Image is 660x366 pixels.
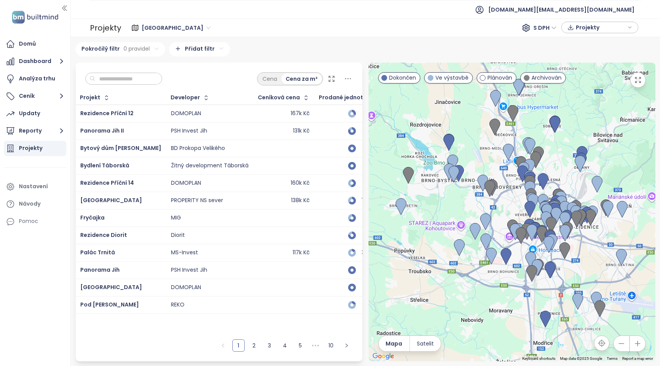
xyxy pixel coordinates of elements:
[171,214,181,221] div: MIG
[531,73,562,82] span: Archivován
[291,197,310,204] div: 138k Kč
[281,73,322,84] div: Cena za m²
[360,180,379,186] div: 19/35
[360,285,379,290] div: 14/14
[76,42,165,56] div: Pokročilý filtr
[80,95,100,100] div: Projekt
[607,356,618,361] a: Terms (opens in new tab)
[319,95,369,100] div: Prodané jednotky
[142,22,210,34] span: Brno
[340,339,353,352] button: right
[576,22,626,33] span: Projekty
[171,284,201,291] div: DOMOPLAN
[19,74,55,83] div: Analýza trhu
[360,267,379,272] div: 99/99
[379,336,410,351] button: Mapa
[386,339,402,348] span: Mapa
[171,301,184,308] div: REKO
[171,110,201,117] div: DOMOPLAN
[360,215,379,220] div: 6/9
[264,340,275,351] a: 3
[487,73,512,82] span: Plánován
[417,339,434,348] span: Satelit
[171,232,185,239] div: Diorit
[80,162,129,169] a: Bydlení Táborská
[4,141,66,156] a: Projekty
[4,54,66,69] button: Dashboard
[291,110,310,117] div: 167k Kč
[80,266,120,274] a: Panorama Jih
[279,339,291,352] li: 4
[488,0,635,19] span: [DOMAIN_NAME][EMAIL_ADDRESS][DOMAIN_NAME]
[80,249,115,256] a: Palác Trnitá
[80,231,127,239] a: Rezidence Diorit
[169,42,230,56] div: Přidat filtr
[217,339,229,352] li: Předchozí strana
[344,343,349,348] span: right
[371,351,396,361] img: Google
[4,179,66,194] a: Nastavení
[4,36,66,52] a: Domů
[171,249,198,256] div: MS-Invest
[291,180,310,187] div: 160k Kč
[360,250,379,255] div: 33/190
[622,356,653,361] a: Report a map error
[340,339,353,352] li: Následující strana
[4,123,66,139] button: Reporty
[90,20,121,36] div: Projekty
[19,182,48,191] div: Nastavení
[171,197,223,204] div: PROPERITY NS sever
[294,340,306,351] a: 5
[80,283,142,291] a: [GEOGRAPHIC_DATA]
[258,73,281,84] div: Cena
[80,301,139,308] a: Pod [PERSON_NAME]
[4,106,66,121] a: Updaty
[171,95,200,100] div: Developer
[232,339,245,352] li: 1
[325,340,337,351] a: 10
[360,163,379,168] div: 11/11
[360,146,379,151] div: 10/10
[80,179,134,187] a: Rezidence Příční 14
[80,127,124,134] a: Panorama Jih II
[4,89,66,104] button: Ceník
[171,128,207,134] div: PSH Invest Jih
[80,214,105,221] a: Fryčajka
[293,249,310,256] div: 117k Kč
[4,71,66,87] a: Analýza trhu
[371,351,396,361] a: Open this area in Google Maps (opens a new window)
[360,198,379,203] div: 72/108
[248,340,260,351] a: 2
[522,356,555,361] button: Keyboard shortcuts
[19,143,42,153] div: Projekty
[124,44,150,53] span: 0 pravidel
[19,216,38,226] div: Pomoc
[360,302,379,307] div: 27/122
[80,144,161,152] a: Bytový dům [PERSON_NAME]
[171,145,225,152] div: BD Prokopa Velikého
[258,95,300,100] div: Ceníková cena
[4,196,66,212] a: Návody
[310,339,322,352] li: Následujících 5 stran
[80,196,142,204] a: [GEOGRAPHIC_DATA]
[410,336,441,351] button: Satelit
[171,162,249,169] div: Žitný development Táborská
[435,73,469,82] span: Ve výstavbě
[221,343,225,348] span: left
[217,339,229,352] button: left
[360,128,379,133] div: 26/31
[80,109,134,117] a: Rezidence Příční 12
[19,39,36,49] div: Domů
[19,199,41,209] div: Návody
[171,180,201,187] div: DOMOPLAN
[10,9,61,25] img: logo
